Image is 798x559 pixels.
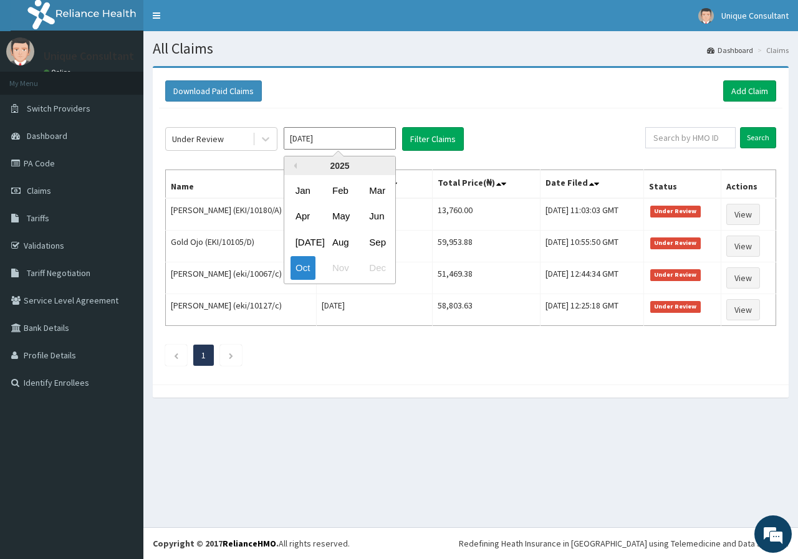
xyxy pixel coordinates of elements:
[166,294,317,326] td: [PERSON_NAME] (eki/10127/c)
[433,170,541,199] th: Total Price(₦)
[291,257,315,280] div: Choose October 2025
[165,80,262,102] button: Download Paid Claims
[364,205,389,228] div: Choose June 2025
[6,37,34,65] img: User Image
[721,10,789,21] span: Unique Consultant
[291,179,315,202] div: Choose January 2025
[650,301,701,312] span: Under Review
[166,198,317,231] td: [PERSON_NAME] (EKI/10180/A)
[291,231,315,254] div: Choose July 2025
[726,299,760,320] a: View
[201,350,206,361] a: Page 1 is your current page
[27,130,67,141] span: Dashboard
[698,8,714,24] img: User Image
[327,231,352,254] div: Choose August 2025
[433,231,541,262] td: 59,953.88
[153,538,279,549] strong: Copyright © 2017 .
[27,267,90,279] span: Tariff Negotiation
[44,50,134,62] p: Unique Consultant
[284,156,395,175] div: 2025
[650,206,701,217] span: Under Review
[228,350,234,361] a: Next page
[726,204,760,225] a: View
[166,170,317,199] th: Name
[726,267,760,289] a: View
[284,127,396,150] input: Select Month and Year
[645,127,736,148] input: Search by HMO ID
[27,103,90,114] span: Switch Providers
[540,231,643,262] td: [DATE] 10:55:50 GMT
[153,41,789,57] h1: All Claims
[754,45,789,55] li: Claims
[540,170,643,199] th: Date Filed
[433,262,541,294] td: 51,469.38
[173,350,179,361] a: Previous page
[433,294,541,326] td: 58,803.63
[650,269,701,280] span: Under Review
[540,198,643,231] td: [DATE] 11:03:03 GMT
[644,170,721,199] th: Status
[433,198,541,231] td: 13,760.00
[707,45,753,55] a: Dashboard
[143,527,798,559] footer: All rights reserved.
[459,537,789,550] div: Redefining Heath Insurance in [GEOGRAPHIC_DATA] using Telemedicine and Data Science!
[327,179,352,202] div: Choose February 2025
[721,170,776,199] th: Actions
[284,178,395,281] div: month 2025-10
[540,294,643,326] td: [DATE] 12:25:18 GMT
[402,127,464,151] button: Filter Claims
[223,538,276,549] a: RelianceHMO
[172,133,224,145] div: Under Review
[291,163,297,169] button: Previous Year
[291,205,315,228] div: Choose April 2025
[364,179,389,202] div: Choose March 2025
[740,127,776,148] input: Search
[327,205,352,228] div: Choose May 2025
[27,185,51,196] span: Claims
[726,236,760,257] a: View
[723,80,776,102] a: Add Claim
[650,237,701,249] span: Under Review
[166,231,317,262] td: Gold Ojo (EKI/10105/D)
[44,68,74,77] a: Online
[166,262,317,294] td: [PERSON_NAME] (eki/10067/c)
[540,262,643,294] td: [DATE] 12:44:34 GMT
[27,213,49,224] span: Tariffs
[317,294,433,326] td: [DATE]
[364,231,389,254] div: Choose September 2025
